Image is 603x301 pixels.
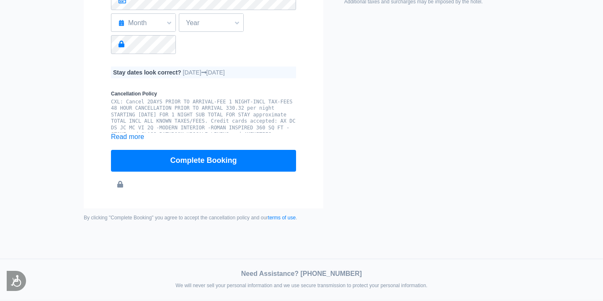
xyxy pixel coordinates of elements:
small: By clicking "Complete Booking" you agree to accept the cancellation policy and our . [84,215,323,221]
div: We will never sell your personal information and we use secure transmission to protect your perso... [75,283,528,289]
b: Stay dates look correct? [113,69,181,76]
b: Cancellation Policy [111,91,296,98]
a: terms of use [268,215,296,221]
button: Complete Booking [111,150,296,172]
span: Year [179,16,243,30]
span: Month [111,16,175,30]
span: [DATE] [DATE] [183,69,225,76]
pre: CXL: Cancel 2DAYS PRIOR TO ARRIVAL-FEE 1 NIGHT-INCL TAX-FEES 48 HOUR CANCELLATION PRIOR TO ARRIVA... [111,99,296,197]
a: Read more [111,133,144,140]
div: Need Assistance? [PHONE_NUMBER] [75,270,528,278]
